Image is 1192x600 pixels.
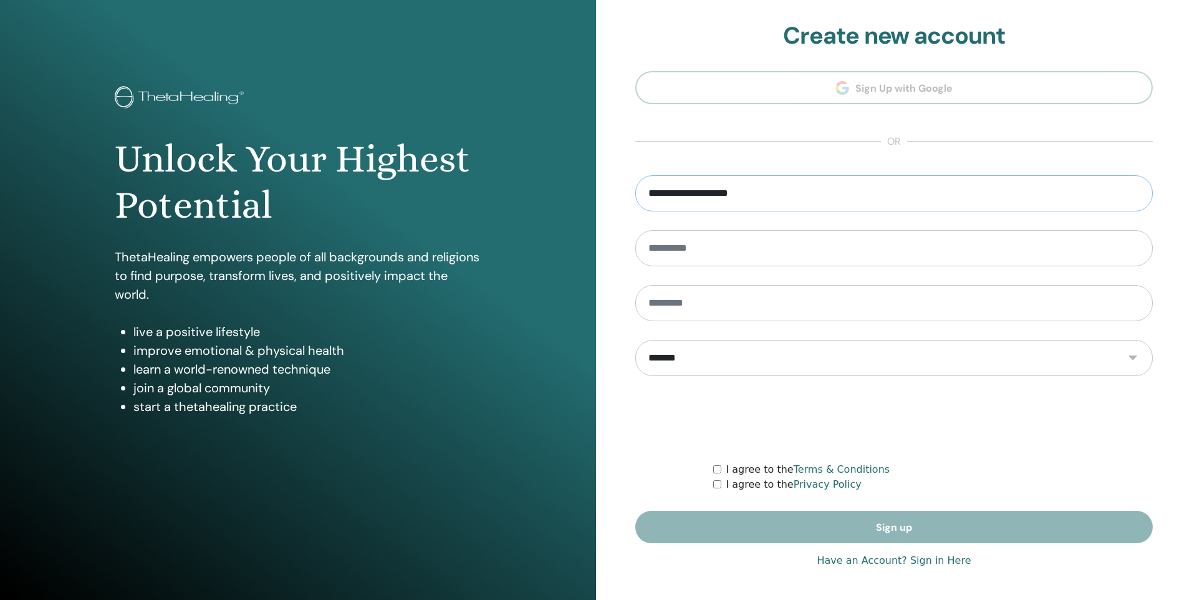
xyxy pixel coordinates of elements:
[799,395,989,443] iframe: reCAPTCHA
[726,462,890,477] label: I agree to the
[726,477,862,492] label: I agree to the
[794,463,890,475] a: Terms & Conditions
[881,134,907,149] span: or
[115,248,481,304] p: ThetaHealing empowers people of all backgrounds and religions to find purpose, transform lives, a...
[794,478,862,490] a: Privacy Policy
[133,322,481,341] li: live a positive lifestyle
[115,136,481,229] h1: Unlock Your Highest Potential
[133,379,481,397] li: join a global community
[635,22,1153,51] h2: Create new account
[133,341,481,360] li: improve emotional & physical health
[133,360,481,379] li: learn a world-renowned technique
[133,397,481,416] li: start a thetahealing practice
[817,553,971,568] a: Have an Account? Sign in Here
